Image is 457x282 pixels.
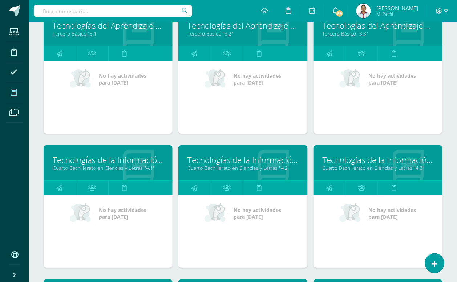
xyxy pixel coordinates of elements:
img: no_activities_small.png [70,203,94,224]
span: No hay actividades para [DATE] [369,207,416,220]
span: Mi Perfil [376,11,418,17]
img: no_activities_small.png [205,203,228,224]
a: Tecnologías de la Información y Comunicación 4 [323,154,433,165]
span: No hay actividades para [DATE] [99,207,146,220]
span: No hay actividades para [DATE] [369,72,416,86]
a: Cuarto Bachillerato en Ciencias y Letras "4.2" [187,164,298,171]
img: c3efe4673e7e2750353020653e82772e.png [356,4,371,18]
a: Tecnologías del Aprendizaje y la Comunicación [53,20,163,31]
img: no_activities_small.png [340,68,364,90]
a: Tecnologías de la Información y Comunicación 4 [53,154,163,165]
a: Cuarto Bachillerato en Ciencias y Letras "4.1" [53,164,163,171]
span: No hay actividades para [DATE] [234,207,281,220]
a: Tercero Básico "3.3" [323,30,433,37]
span: No hay actividades para [DATE] [99,72,146,86]
a: Tercero Básico "3.2" [187,30,298,37]
img: no_activities_small.png [340,203,364,224]
a: Cuarto Bachillerato en Ciencias y Letras "4.3" [323,164,433,171]
input: Busca un usuario... [34,5,192,17]
a: Tecnologías de la Información y Comunicación 4 [187,154,298,165]
span: [PERSON_NAME] [376,4,418,12]
a: Tecnologías del Aprendizaje y la Comunicación [323,20,433,31]
img: no_activities_small.png [205,68,228,90]
a: Tercero Básico "3.1" [53,30,163,37]
a: Tecnologías del Aprendizaje y la Comunicación [187,20,298,31]
span: 89 [336,9,344,17]
span: No hay actividades para [DATE] [234,72,281,86]
img: no_activities_small.png [70,68,94,90]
